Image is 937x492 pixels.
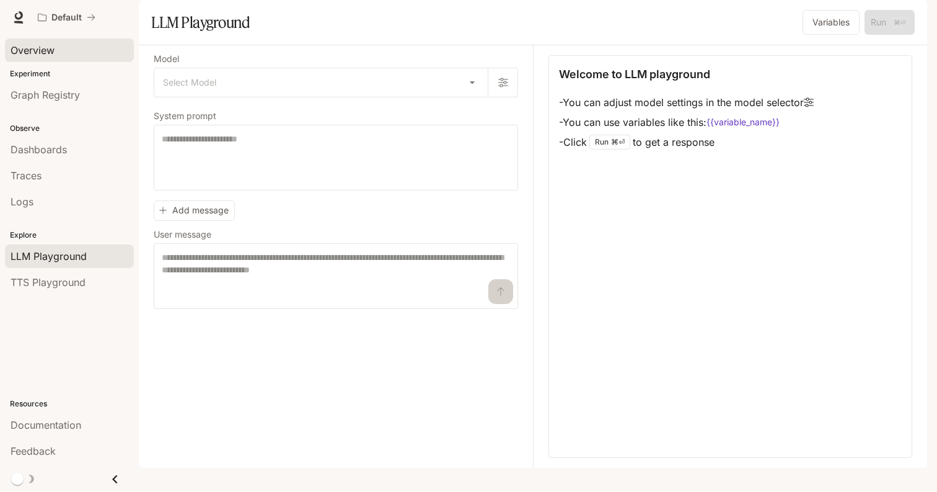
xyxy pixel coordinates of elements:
div: Run [589,135,630,150]
p: User message [154,230,211,239]
li: - You can adjust model settings in the model selector [559,92,814,112]
button: Add message [154,200,235,221]
button: Variables [803,10,860,35]
span: Select Model [163,76,216,89]
code: {{variable_name}} [706,116,780,128]
p: System prompt [154,112,216,120]
li: - Click to get a response [559,132,814,152]
h1: LLM Playground [151,10,250,35]
p: Model [154,55,179,63]
p: Welcome to LLM playground [559,66,710,83]
p: Default [51,12,82,23]
div: Select Model [154,68,488,97]
li: - You can use variables like this: [559,112,814,132]
p: ⌘⏎ [611,138,625,146]
button: All workspaces [32,5,101,30]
